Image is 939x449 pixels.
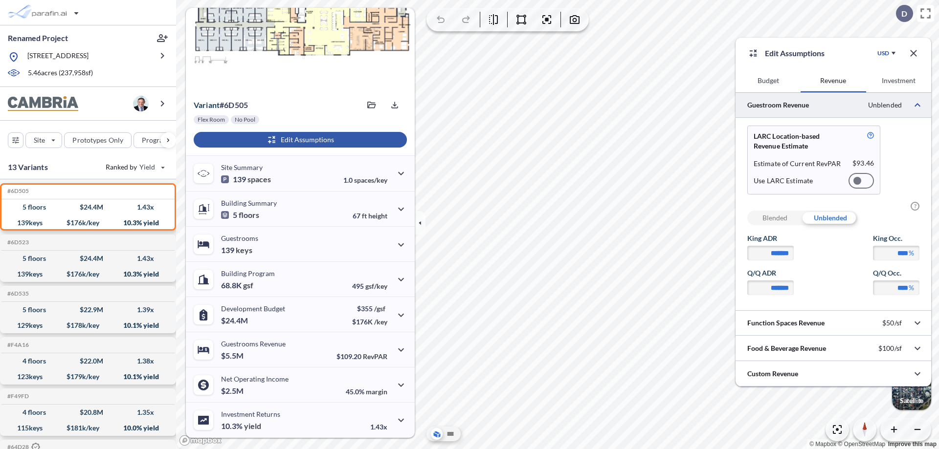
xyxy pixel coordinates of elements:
label: % [909,248,914,258]
label: King Occ. [873,234,919,243]
p: Guestrooms [221,234,258,242]
p: Building Program [221,269,275,278]
p: Custom Revenue [747,369,798,379]
p: 139 [221,245,252,255]
p: 1.43x [370,423,387,431]
button: Budget [736,69,801,92]
p: Prototypes Only [72,135,123,145]
h5: Click to copy the code [5,188,29,194]
p: Program [142,135,169,145]
p: Use LARC Estimate [754,176,813,185]
p: $5.5M [221,351,245,361]
p: 139 [221,174,271,184]
p: Investment Returns [221,410,280,418]
p: $24.4M [221,316,249,325]
p: $109.20 [336,352,387,361]
div: Blended [747,211,803,225]
p: D [901,9,907,18]
div: USD [877,49,889,57]
h5: Click to copy the code [5,239,29,246]
p: 5 [221,210,259,220]
p: $100/sf [878,344,902,353]
a: Mapbox homepage [179,435,222,446]
span: Variant [194,100,220,109]
span: ft [362,212,367,220]
div: Unblended [803,211,858,225]
label: King ADR [747,234,794,243]
button: Aerial View [431,428,443,440]
a: Improve this map [888,441,937,448]
p: [STREET_ADDRESS] [27,51,89,63]
p: 10.3% [221,421,261,431]
span: /gsf [374,304,385,313]
span: height [368,212,387,220]
span: /key [374,318,387,326]
p: 13 Variants [8,161,48,173]
p: Renamed Project [8,33,68,43]
span: gsf [243,280,253,290]
span: spaces/key [354,176,387,184]
p: Edit Assumptions [765,47,825,59]
p: Net Operating Income [221,375,289,383]
span: yield [244,421,261,431]
label: % [909,283,914,293]
span: gsf/key [365,282,387,290]
p: Guestrooms Revenue [221,340,286,348]
span: margin [366,387,387,396]
a: Mapbox [809,441,836,448]
button: Site Plan [445,428,456,440]
p: $355 [352,304,387,313]
p: 45.0% [346,387,387,396]
p: Flex Room [198,116,225,124]
p: $176K [352,318,387,326]
label: Q/Q ADR [747,268,794,278]
p: Building Summary [221,199,277,207]
h5: Click to copy the code [5,290,29,297]
p: Development Budget [221,304,285,313]
p: Function Spaces Revenue [747,318,825,328]
p: 495 [352,282,387,290]
img: Switcher Image [892,371,931,410]
p: 5.46 acres ( 237,958 sf) [28,68,93,79]
button: Prototypes Only [64,132,132,148]
p: $ 93.46 [852,159,874,169]
button: Revenue [801,69,866,92]
p: $2.5M [221,386,245,396]
p: 1.0 [343,176,387,184]
button: Ranked by Yield [98,159,171,175]
p: Estimate of Current RevPAR [754,159,841,169]
p: LARC Location-based Revenue Estimate [754,131,844,151]
button: Site [25,132,62,148]
span: keys [236,245,252,255]
span: floors [239,210,259,220]
p: Site Summary [221,163,263,171]
span: ? [911,202,919,211]
h5: Click to copy the code [5,342,29,348]
button: Edit Assumptions [194,132,407,148]
img: user logo [133,96,149,111]
p: Satellite [900,397,923,405]
span: RevPAR [363,352,387,361]
button: Switcher ImageSatellite [892,371,931,410]
span: Yield [139,162,156,172]
p: 68.8K [221,280,253,290]
a: OpenStreetMap [838,441,885,448]
p: Site [34,135,45,145]
button: Investment [866,69,931,92]
p: Food & Beverage Revenue [747,343,826,353]
label: Q/Q Occ. [873,268,919,278]
img: BrandImage [8,96,78,111]
p: $50/sf [882,319,902,327]
p: 67 [353,212,387,220]
p: No Pool [235,116,255,124]
button: Program [134,132,186,148]
h5: Click to copy the code [5,393,29,400]
p: # 6d505 [194,100,248,110]
span: spaces [247,174,271,184]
